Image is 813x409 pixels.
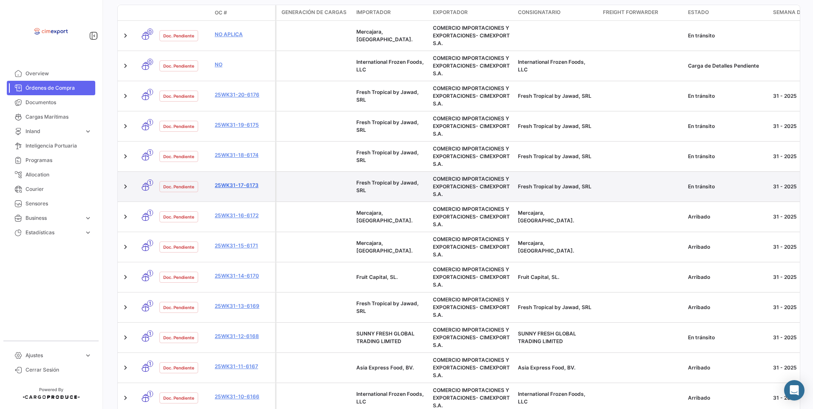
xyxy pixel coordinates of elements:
datatable-header-cell: Exportador [429,5,515,20]
span: 1 [147,391,153,397]
div: En tránsito [688,153,766,160]
datatable-header-cell: Freight Forwarder [600,5,685,20]
span: SUNNY FRESH GLOBAL TRADING LIMITED [518,330,576,344]
datatable-header-cell: Estado [685,5,770,20]
span: Overview [26,70,92,77]
a: NO APLICA [215,31,272,38]
span: Doc. Pendiente [163,62,194,69]
a: 25WK31-17-6173 [215,182,272,189]
span: Fresh Tropical by Jawad, SRL [518,123,591,129]
span: COMERCIO IMPORTACIONES Y EXPORTACIONES- CIMEXPORT S.A. [433,176,510,197]
div: En tránsito [688,122,766,130]
span: Doc. Pendiente [163,274,194,281]
div: Arribado [688,364,766,372]
a: Expand/Collapse Row [121,303,130,312]
span: expand_more [84,128,92,135]
a: 25WK31-12-6168 [215,332,272,340]
span: Doc. Pendiente [163,153,194,160]
a: Overview [7,66,95,81]
div: En tránsito [688,92,766,100]
a: 25WK31-18-6174 [215,151,272,159]
span: Mercajara, SL. [356,210,412,224]
span: International Frozen Foods, LLC [518,59,586,73]
span: Doc. Pendiente [163,93,194,99]
a: Expand/Collapse Row [121,394,130,402]
span: Generación de cargas [281,9,347,16]
span: Fresh Tropical by Jawad, SRL [356,89,419,103]
datatable-header-cell: Estado Doc. [156,9,211,16]
span: Fresh Tropical by Jawad, SRL [518,93,591,99]
div: Arribado [688,243,766,251]
span: Fresh Tropical by Jawad, SRL [356,119,419,133]
span: Mercajara, SL. [518,240,574,254]
a: Expand/Collapse Row [121,243,130,251]
span: 1 [147,270,153,276]
a: Courier [7,182,95,196]
span: expand_more [84,352,92,359]
a: Sensores [7,196,95,211]
span: Inland [26,128,81,135]
span: 1 [147,89,153,95]
span: Fruit Capital, SL. [518,274,559,280]
a: Expand/Collapse Row [121,273,130,281]
span: 1 [147,240,153,246]
a: 25WK31-19-6175 [215,121,272,129]
span: Allocation [26,171,92,179]
span: Fresh Tropical by Jawad, SRL [356,149,419,163]
span: COMERCIO IMPORTACIONES Y EXPORTACIONES- CIMEXPORT S.A. [433,25,510,46]
span: Fresh Tropical by Jawad, SRL [356,179,419,193]
div: En tránsito [688,32,766,40]
a: 25WK31-13-6169 [215,302,272,310]
span: OC # [215,9,227,17]
span: Courier [26,185,92,193]
span: COMERCIO IMPORTACIONES Y EXPORTACIONES- CIMEXPORT S.A. [433,55,510,77]
span: Doc. Pendiente [163,364,194,371]
span: 1 [147,179,153,186]
span: Fruit Capital, SL. [356,274,398,280]
span: Mercajara, SL. [356,240,412,254]
span: Órdenes de Compra [26,84,92,92]
div: Abrir Intercom Messenger [784,380,804,400]
span: 1 [147,361,153,367]
a: Expand/Collapse Row [121,333,130,342]
a: NO [215,61,272,68]
span: Mercajara, SL. [356,28,412,43]
div: En tránsito [688,183,766,190]
span: Fresh Tropical by Jawad, SRL [518,183,591,190]
span: Fresh Tropical by Jawad, SRL [356,300,419,314]
div: Arribado [688,394,766,402]
img: logo-cimexport.png [30,10,72,53]
span: Business [26,214,81,222]
span: COMERCIO IMPORTACIONES Y EXPORTACIONES- CIMEXPORT S.A. [433,206,510,227]
span: International Frozen Foods, LLC [356,59,424,73]
span: COMERCIO IMPORTACIONES Y EXPORTACIONES- CIMEXPORT S.A. [433,236,510,258]
span: Freight Forwarder [603,9,658,16]
span: 1 [147,119,153,125]
span: Doc. Pendiente [163,123,194,130]
span: Doc. Pendiente [163,183,194,190]
span: expand_more [84,214,92,222]
span: COMERCIO IMPORTACIONES Y EXPORTACIONES- CIMEXPORT S.A. [433,296,510,318]
span: expand_more [84,229,92,236]
a: 25WK31-15-6171 [215,242,272,250]
datatable-header-cell: Consignatario [515,5,600,20]
span: International Frozen Foods, LLC [356,391,424,405]
div: En tránsito [688,334,766,341]
span: Asia Express Food, BV. [356,364,414,371]
a: 25WK31-16-6172 [215,212,272,219]
span: 0 [147,59,153,65]
a: Expand/Collapse Row [121,31,130,40]
span: Fresh Tropical by Jawad, SRL [518,153,591,159]
a: Cargas Marítimas [7,110,95,124]
span: Importador [356,9,391,16]
a: Expand/Collapse Row [121,62,130,70]
span: COMERCIO IMPORTACIONES Y EXPORTACIONES- CIMEXPORT S.A. [433,115,510,137]
span: Cerrar Sesión [26,366,92,374]
span: Inteligencia Portuaria [26,142,92,150]
a: Expand/Collapse Row [121,92,130,100]
span: Doc. Pendiente [163,244,194,250]
span: Doc. Pendiente [163,32,194,39]
datatable-header-cell: OC # [211,6,275,20]
span: Mercajara, SL. [518,210,574,224]
a: Expand/Collapse Row [121,182,130,191]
